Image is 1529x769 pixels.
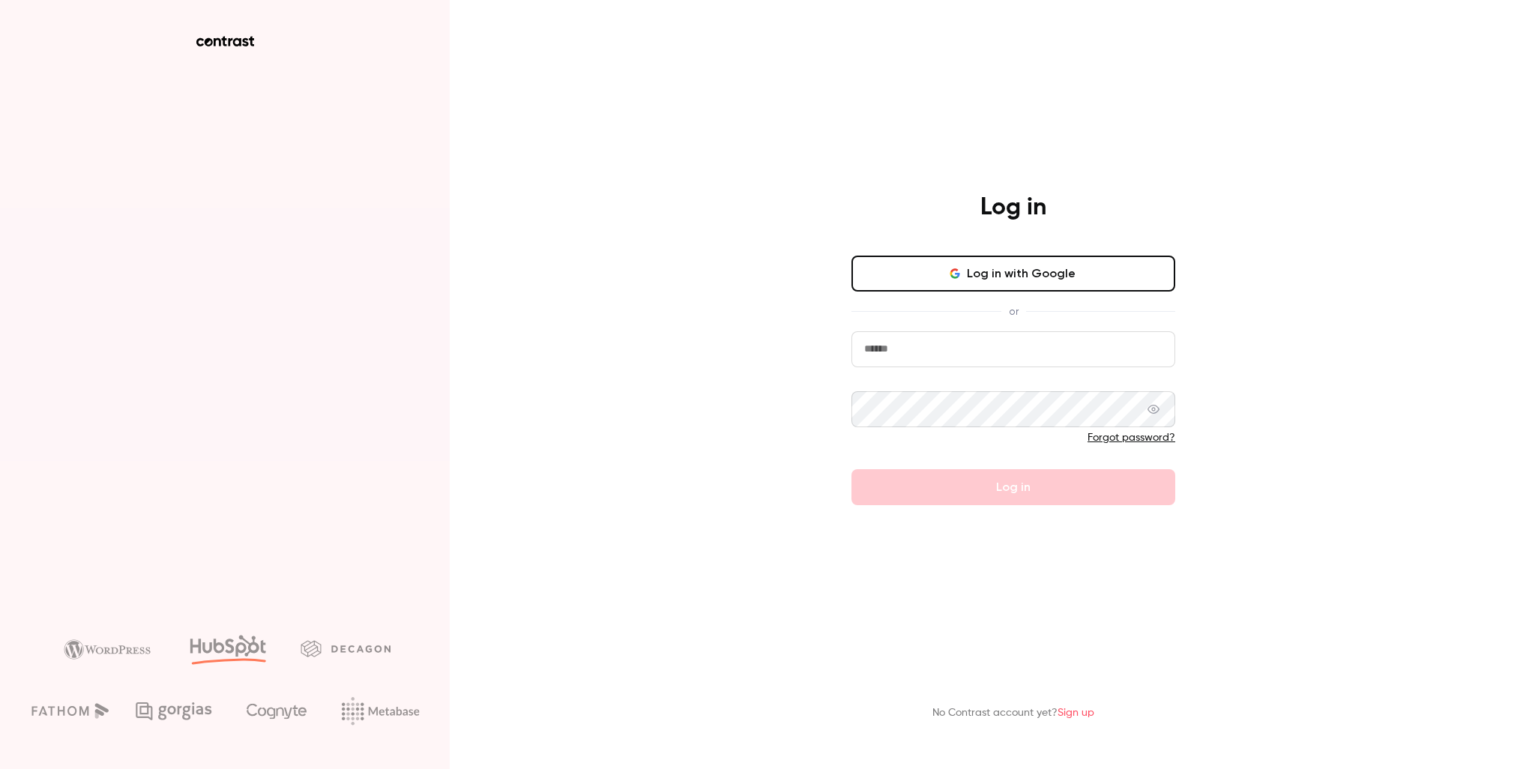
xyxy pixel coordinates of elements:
button: Log in with Google [851,256,1175,292]
img: decagon [301,640,390,657]
span: or [1001,304,1026,319]
p: No Contrast account yet? [932,705,1094,721]
h4: Log in [980,193,1046,223]
a: Forgot password? [1088,432,1175,443]
a: Sign up [1058,708,1094,718]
